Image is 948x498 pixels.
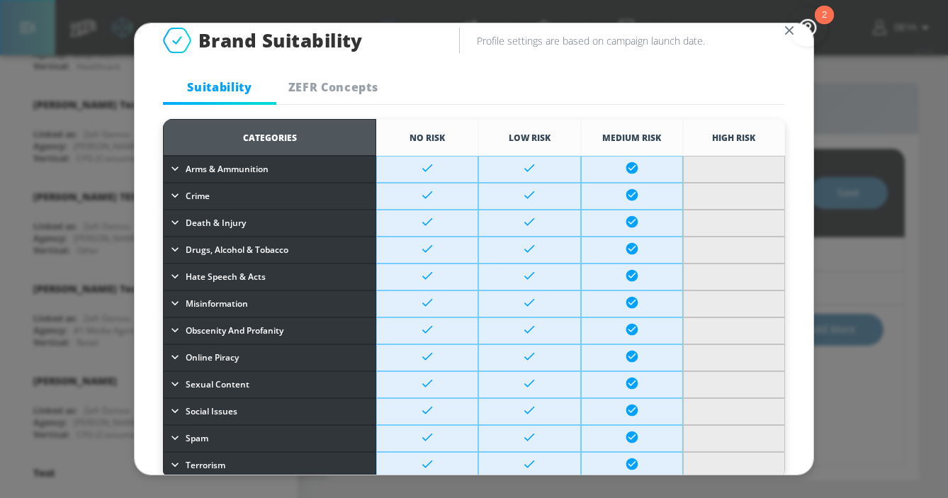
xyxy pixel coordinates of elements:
[164,239,375,261] button: Drugs, Alcohol & Tobacco
[285,79,381,95] span: ZEFR Concepts
[602,132,661,144] span: Medium Risk
[186,162,269,177] span: Arms & Ammunition
[822,15,827,33] div: 2
[186,350,239,366] span: Online Piracy
[186,404,237,419] span: Social Issues
[164,213,375,234] button: Death & Injury
[186,242,288,258] span: Drugs, Alcohol & Tobacco
[186,188,210,204] span: Crime
[186,323,283,339] span: Obscenity and Profanity
[164,266,375,288] button: Hate Speech & Acts
[186,296,248,312] span: Misinformation
[164,186,375,207] button: Crime
[164,455,375,476] button: Terrorism
[164,374,375,395] button: Sexual Content
[186,458,225,473] span: Terrorism
[712,132,755,144] span: High Risk
[164,401,375,422] button: Social Issues
[164,428,375,449] button: Spam
[186,269,266,285] span: Hate Speech & Acts
[477,34,785,47] h6: Profile settings are based on campaign launch date.
[509,132,551,144] span: Low Risk
[788,7,828,47] button: Open Resource Center, 2 new notifications
[198,28,363,53] span: Brand Suitability
[163,119,376,156] th: Categories
[164,347,375,368] button: Online Piracy
[164,320,375,341] button: Obscenity and Profanity
[186,431,208,446] span: Spam
[164,293,375,315] button: Misinformation
[164,159,375,180] button: Arms & Ammunition
[186,215,246,231] span: Death & Injury
[171,79,268,95] span: Suitability
[410,132,445,144] span: No Risk
[186,377,249,392] span: Sexual Content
